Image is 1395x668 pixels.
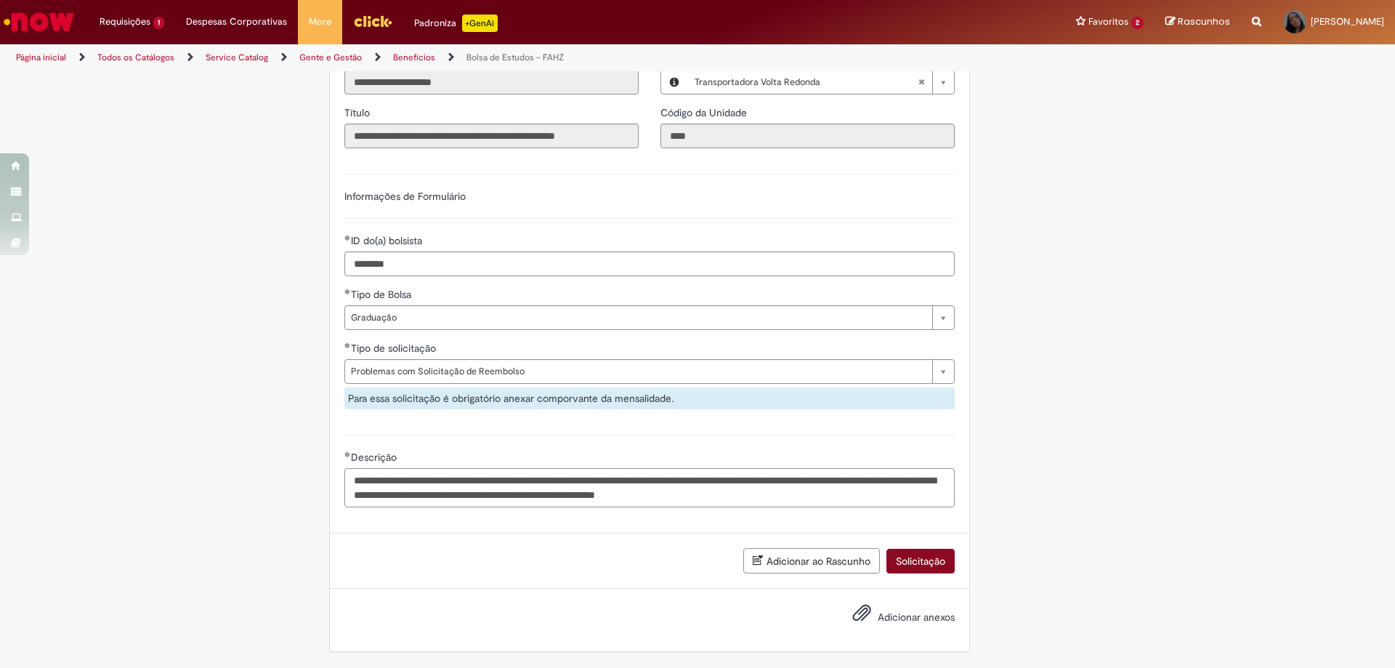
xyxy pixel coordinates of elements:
a: Página inicial [16,52,66,63]
button: Local, Visualizar este registro Transportadora Volta Redonda [661,71,687,94]
p: +GenAi [462,15,498,32]
abbr: Limpar campo Local [910,71,932,94]
img: click_logo_yellow_360x200.png [353,10,392,32]
span: [PERSON_NAME] [1311,15,1384,28]
a: Todos os Catálogos [97,52,174,63]
a: Gente e Gestão [299,52,362,63]
label: Somente leitura - Código da Unidade [660,105,750,120]
span: ID do(a) bolsista [351,234,425,247]
div: Padroniza [414,15,498,32]
img: ServiceNow [1,7,76,36]
a: Bolsa de Estudos – FAHZ [466,52,564,63]
span: Rascunhos [1178,15,1230,28]
span: Obrigatório Preenchido [344,235,351,241]
label: Somente leitura - Título [344,105,373,120]
span: Transportadora Volta Redonda [695,71,918,94]
span: Adicionar anexos [878,611,955,624]
span: Somente leitura - Código da Unidade [660,106,750,119]
span: Tipo de Bolsa [351,288,414,301]
label: Informações de Formulário [344,190,466,203]
span: Obrigatório Preenchido [344,289,351,294]
a: Rascunhos [1165,15,1230,29]
textarea: Descrição [344,468,955,507]
input: Título [344,124,639,148]
span: Tipo de solicitação [351,342,439,355]
a: Transportadora Volta RedondaLimpar campo Local [687,71,954,94]
span: Graduação [351,306,925,329]
input: ID do(a) bolsista [344,251,955,276]
span: Somente leitura - Título [344,106,373,119]
span: Problemas com Solicitação de Reembolso [351,360,925,383]
span: 1 [153,17,164,29]
button: Solicitação [886,549,955,574]
span: 2 [1131,17,1144,29]
a: Benefícios [393,52,435,63]
div: Para essa solicitação é obrigatório anexar comporvante da mensalidade. [344,387,955,409]
button: Adicionar anexos [849,600,875,633]
span: More [309,15,331,29]
input: Email [344,70,639,94]
button: Adicionar ao Rascunho [743,548,880,574]
span: Favoritos [1088,15,1128,29]
a: Service Catalog [206,52,268,63]
span: Despesas Corporativas [186,15,287,29]
span: Requisições [100,15,150,29]
span: Descrição [351,451,400,464]
input: Código da Unidade [660,124,955,148]
span: Obrigatório Preenchido [344,342,351,348]
ul: Trilhas de página [11,44,919,71]
span: Obrigatório Preenchido [344,451,351,457]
